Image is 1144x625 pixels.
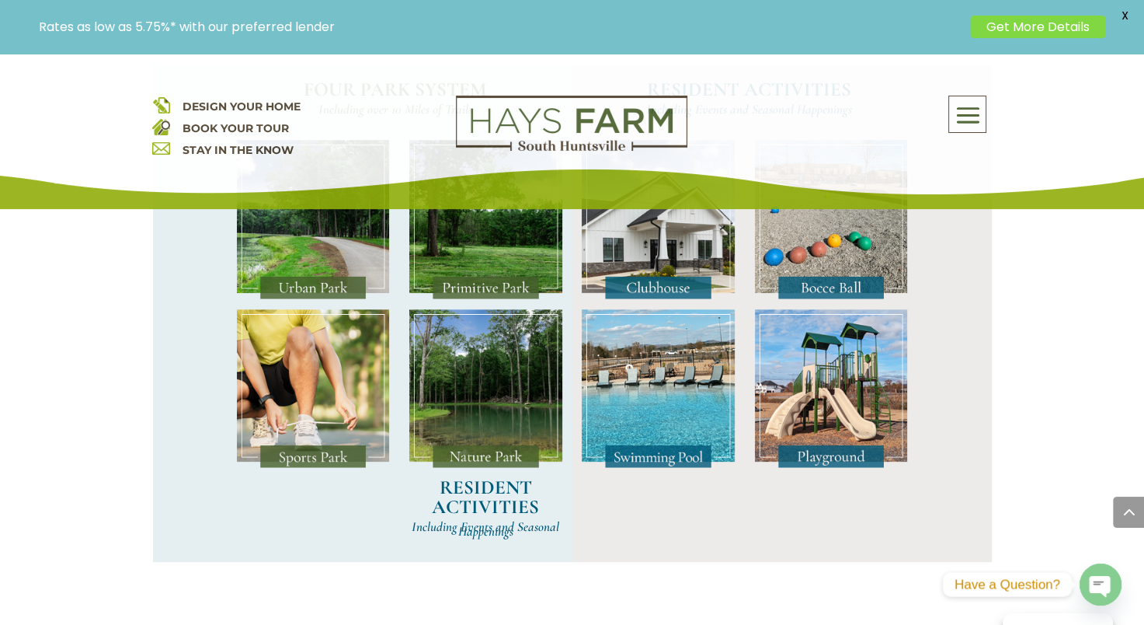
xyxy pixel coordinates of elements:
img: Amenities_PrimitivePark [409,140,562,299]
img: Amenities_SwimmingPool [582,309,735,469]
img: Amenities_SportsPark [237,309,390,469]
img: design your home [152,96,170,113]
a: Get More Details [971,16,1105,38]
a: hays farm homes huntsville development [456,141,687,155]
img: Amenities_Playground [755,309,908,469]
a: BOOK YOUR TOUR [182,121,288,135]
img: Amenities_BocceBall [755,140,908,299]
img: Logo [456,96,687,152]
h2: RESIDENT ACTIVITIES [409,478,562,525]
img: book your home tour [152,117,170,135]
a: DESIGN YOUR HOME [182,100,300,113]
p: Rates as low as 5.75%* with our preferred lender [39,19,963,34]
a: STAY IN THE KNOW [182,143,293,157]
img: Amenities_UrbanPark [237,140,390,299]
img: Amenities_Clubhouse [582,140,735,299]
span: X [1113,4,1136,27]
h4: Including Events and Seasonal Happenings [409,525,562,540]
img: Amenities_NaturePark [409,309,562,469]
